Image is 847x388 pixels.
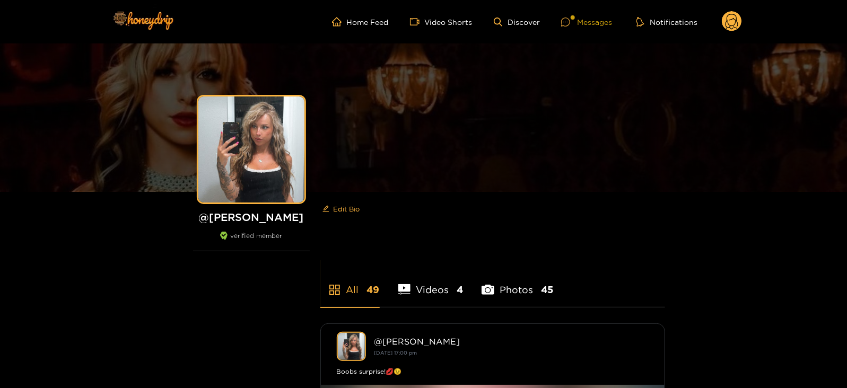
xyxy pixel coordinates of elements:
[494,17,540,27] a: Discover
[193,232,310,251] div: verified member
[320,259,380,307] li: All
[633,16,701,27] button: Notifications
[193,210,310,224] h1: @ [PERSON_NAME]
[541,283,553,296] span: 45
[328,284,341,296] span: appstore
[332,17,347,27] span: home
[367,283,380,296] span: 49
[561,16,612,28] div: Messages
[374,350,417,356] small: [DATE] 17:00 pm
[410,17,425,27] span: video-camera
[482,259,553,307] li: Photos
[410,17,473,27] a: Video Shorts
[334,204,360,214] span: Edit Bio
[398,259,464,307] li: Videos
[332,17,389,27] a: Home Feed
[457,283,463,296] span: 4
[322,205,329,213] span: edit
[374,337,649,346] div: @ [PERSON_NAME]
[337,332,366,361] img: kendra
[320,200,362,217] button: editEdit Bio
[337,366,649,377] div: Boobs surprise!💋😉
